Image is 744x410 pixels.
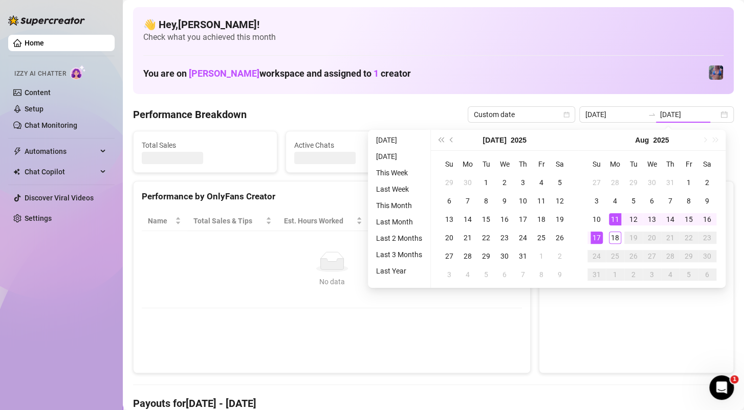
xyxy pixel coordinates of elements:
[70,65,86,80] img: AI Chatter
[660,109,718,120] input: End date
[13,147,21,155] span: thunderbolt
[143,32,724,43] span: Check what you achieved this month
[25,39,44,47] a: Home
[133,107,247,122] h4: Performance Breakdown
[13,168,20,175] img: Chat Copilot
[187,211,278,231] th: Total Sales & Tips
[709,65,723,80] img: Jaylie
[193,215,264,226] span: Total Sales & Tips
[142,140,269,151] span: Total Sales
[25,88,51,97] a: Content
[152,276,512,287] div: No data
[368,211,437,231] th: Sales / Hour
[548,190,725,203] div: Sales by OnlyFans Creator
[142,211,187,231] th: Name
[25,164,97,180] span: Chat Copilot
[730,375,738,383] span: 1
[294,140,421,151] span: Active Chats
[143,17,724,32] h4: 👋 Hey, [PERSON_NAME] !
[189,68,259,79] span: [PERSON_NAME]
[148,215,173,226] span: Name
[709,375,734,400] iframe: Intercom live chat
[143,68,411,79] h1: You are on workspace and assigned to creator
[446,140,573,151] span: Messages Sent
[284,215,355,226] div: Est. Hours Worked
[25,194,94,202] a: Discover Viral Videos
[474,107,569,122] span: Custom date
[25,143,97,160] span: Automations
[374,68,379,79] span: 1
[563,111,570,118] span: calendar
[8,15,85,26] img: logo-BBDzfeDw.svg
[648,110,656,119] span: to
[648,110,656,119] span: swap-right
[14,69,66,79] span: Izzy AI Chatter
[375,215,423,226] span: Sales / Hour
[25,105,43,113] a: Setup
[444,215,508,226] span: Chat Conversion
[585,109,644,120] input: Start date
[25,214,52,222] a: Settings
[142,190,522,203] div: Performance by OnlyFans Creator
[25,121,77,129] a: Chat Monitoring
[437,211,522,231] th: Chat Conversion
